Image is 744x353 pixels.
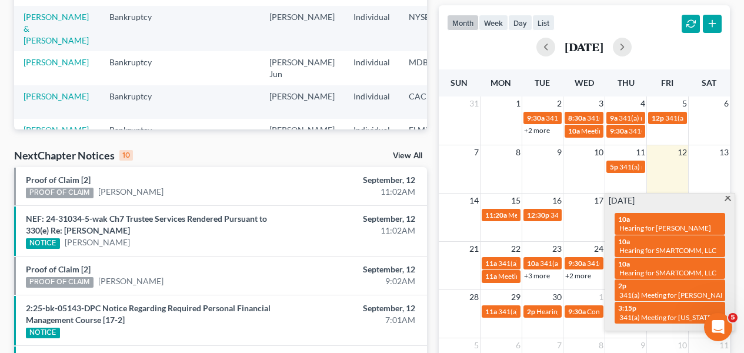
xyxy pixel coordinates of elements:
a: [PERSON_NAME] [65,237,130,248]
a: Proof of Claim [2] [26,175,91,185]
span: 30 [551,290,563,304]
div: September, 12 [293,302,415,314]
span: 24 [593,242,605,256]
td: Bankruptcy [100,6,174,51]
span: 5p [610,162,618,171]
span: 7 [556,338,563,352]
td: [PERSON_NAME] [260,6,344,51]
span: 7 [473,145,480,159]
a: NEF: 24-31034-5-wak Ch7 Trustee Services Rendered Pursuant to 330(e) Re: [PERSON_NAME] [26,214,267,235]
span: 8:30a [568,114,586,122]
span: 14 [468,194,480,208]
a: +2 more [565,271,591,280]
span: 16 [551,194,563,208]
span: Mon [491,78,511,88]
div: September, 12 [293,213,415,225]
span: 341(a) meeting for [PERSON_NAME] [587,114,700,122]
a: [PERSON_NAME] & [PERSON_NAME] [24,12,89,45]
td: FLMB [399,119,457,152]
a: [PERSON_NAME] [98,275,164,287]
span: 1 [598,290,605,304]
td: Bankruptcy [100,119,174,152]
div: NextChapter Notices [14,148,133,162]
span: 17 [593,194,605,208]
span: 9:30a [527,114,545,122]
span: Meeting of Creditors for [PERSON_NAME] [498,272,629,281]
div: NOTICE [26,328,60,338]
a: [PERSON_NAME] [98,186,164,198]
span: [DATE] [609,195,635,207]
span: 9a [610,114,618,122]
td: [PERSON_NAME] [260,119,344,152]
span: 8 [515,145,522,159]
span: 10a [618,259,630,268]
button: list [532,15,555,31]
span: Hearing for SMARTCOMM, LLC [619,246,716,255]
div: September, 12 [293,174,415,186]
span: 11 [635,145,646,159]
span: 341(a) meeting for [PERSON_NAME] [619,162,733,171]
a: [PERSON_NAME] [24,91,89,101]
span: 341(a) meeting for [PERSON_NAME] [540,259,653,268]
h2: [DATE] [565,41,603,53]
span: 11a [485,272,497,281]
span: 12p [652,114,664,122]
span: 11:20a [485,211,507,219]
td: MDB [399,51,457,85]
span: Hearing for [PERSON_NAME] and [PERSON_NAME] [536,307,698,316]
div: 11:02AM [293,225,415,237]
button: week [479,15,508,31]
td: Individual [344,85,399,119]
span: Hearing for [PERSON_NAME] [619,224,711,232]
a: Proof of Claim [2] [26,264,91,274]
span: Tue [535,78,550,88]
span: 6 [515,338,522,352]
span: 2p [618,281,626,290]
a: View All [393,152,422,160]
a: +2 more [524,126,550,135]
span: 3:15p [618,304,636,312]
button: month [447,15,479,31]
span: 10 [593,145,605,159]
div: September, 12 [293,264,415,275]
span: 11a [485,307,497,316]
div: NOTICE [26,238,60,249]
td: Individual [344,6,399,51]
div: 9:02AM [293,275,415,287]
span: 12 [676,145,688,159]
span: 15 [510,194,522,208]
span: 22 [510,242,522,256]
span: 9:30a [568,259,586,268]
span: 12:30p [527,211,549,219]
div: 11:02AM [293,186,415,198]
span: Hearing for SMARTCOMM, LLC [619,268,716,277]
span: Meeting for [PERSON_NAME] [581,126,673,135]
a: 2:25-bk-05143-DPC Notice Regarding Required Personal Financial Management Course [17-2] [26,303,271,325]
span: Sat [702,78,716,88]
td: [PERSON_NAME] Jun [260,51,344,85]
span: 9 [639,338,646,352]
a: [PERSON_NAME] [24,125,89,135]
span: 2 [556,96,563,111]
span: 5 [473,338,480,352]
span: 11 [718,338,730,352]
span: 10a [527,259,539,268]
a: +3 more [524,271,550,280]
span: 10a [618,237,630,246]
span: 6 [723,96,730,111]
td: Bankruptcy [100,51,174,85]
span: 29 [510,290,522,304]
span: 341(a) meeting for [PERSON_NAME] [498,307,612,316]
span: Meeting for [PERSON_NAME] & [PERSON_NAME] De [PERSON_NAME] [508,211,729,219]
span: 1 [515,96,522,111]
td: Individual [344,51,399,85]
span: Sun [451,78,468,88]
span: 13 [718,145,730,159]
div: PROOF OF CLAIM [26,188,94,198]
span: 3 [598,96,605,111]
span: 341(a) meeting for [PERSON_NAME] [619,114,732,122]
td: Individual [344,119,399,152]
span: 10a [568,126,580,135]
span: 28 [468,290,480,304]
span: 21 [468,242,480,256]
